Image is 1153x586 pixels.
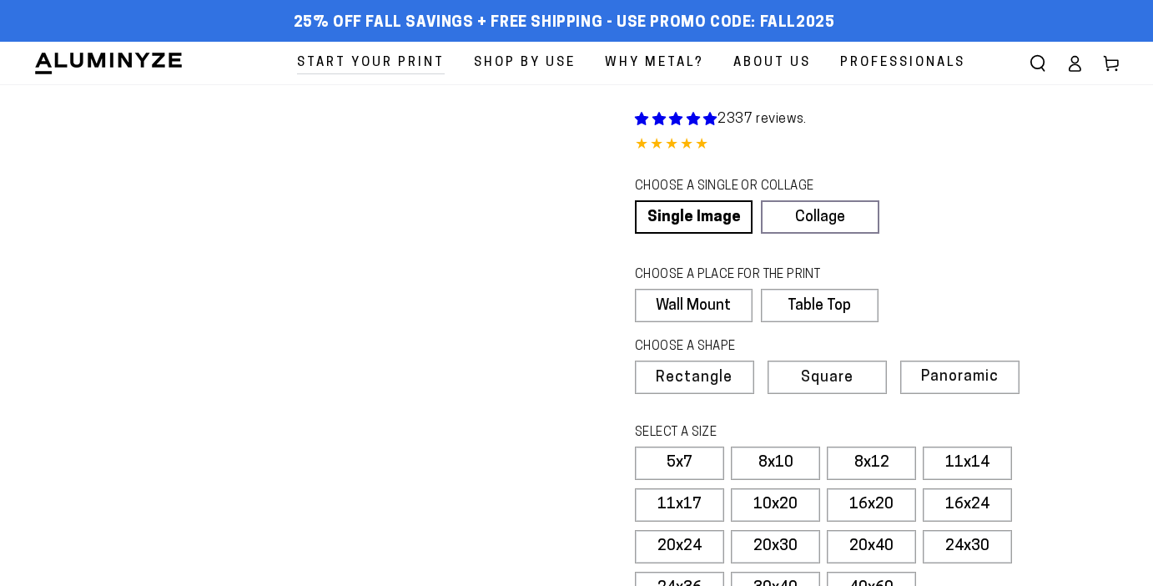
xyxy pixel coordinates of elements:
legend: SELECT A SIZE [635,424,919,442]
a: Single Image [635,200,753,234]
a: Why Metal? [592,42,717,84]
div: 4.85 out of 5.0 stars [635,134,1120,158]
a: Collage [761,200,879,234]
a: About Us [721,42,823,84]
summary: Search our site [1020,45,1056,82]
span: Professionals [840,52,965,74]
a: Shop By Use [461,42,588,84]
span: Rectangle [656,371,733,386]
span: Square [801,371,853,386]
label: 11x14 [923,447,1012,480]
label: 10x20 [731,488,820,522]
span: Shop By Use [474,52,576,74]
legend: CHOOSE A SHAPE [635,338,865,356]
label: 20x40 [827,530,916,563]
label: 16x20 [827,488,916,522]
span: Panoramic [921,369,999,385]
label: 8x12 [827,447,916,480]
legend: CHOOSE A PLACE FOR THE PRINT [635,266,863,285]
label: Wall Mount [635,289,753,322]
label: 20x24 [635,530,724,563]
label: Table Top [761,289,879,322]
label: 5x7 [635,447,724,480]
label: 20x30 [731,530,820,563]
a: Professionals [828,42,978,84]
legend: CHOOSE A SINGLE OR COLLAGE [635,178,863,196]
a: Start Your Print [284,42,457,84]
label: 8x10 [731,447,820,480]
label: 16x24 [923,488,1012,522]
span: Why Metal? [605,52,704,74]
img: Aluminyze [33,51,184,76]
label: 11x17 [635,488,724,522]
label: 24x30 [923,530,1012,563]
span: Start Your Print [297,52,445,74]
span: 25% off FALL Savings + Free Shipping - Use Promo Code: FALL2025 [294,14,835,33]
span: About Us [733,52,811,74]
